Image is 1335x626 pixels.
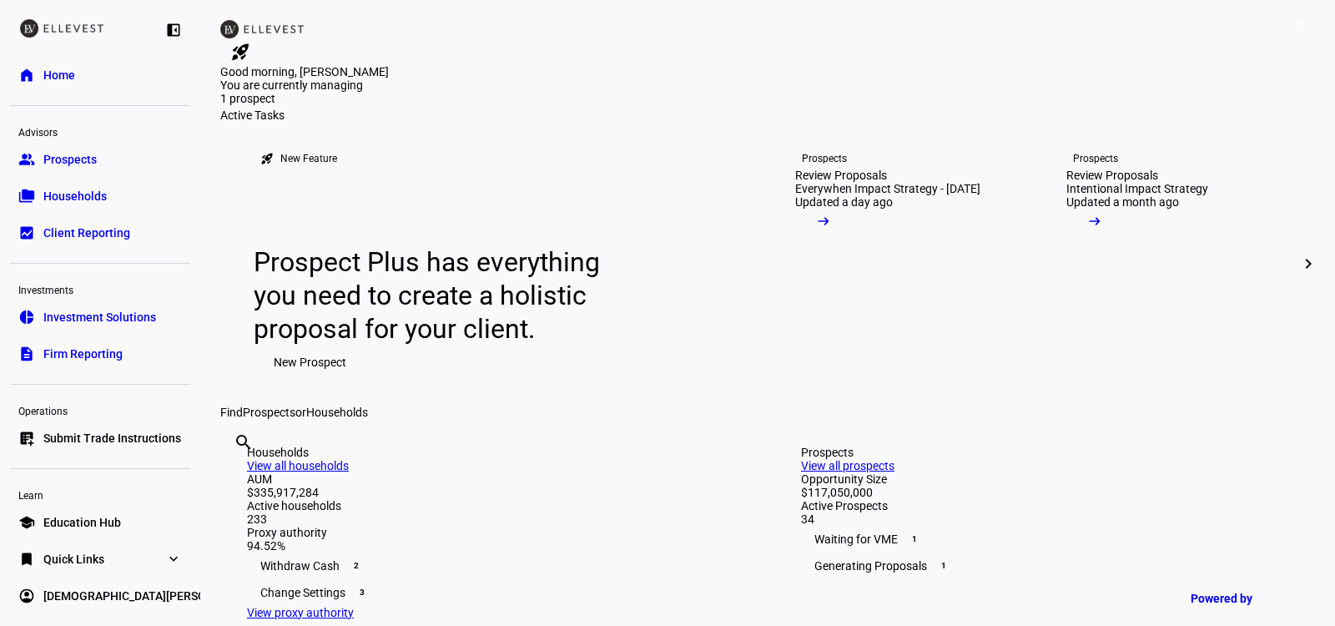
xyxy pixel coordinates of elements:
[260,152,274,165] mat-icon: rocket_launch
[247,499,734,512] div: Active households
[247,606,354,619] a: View proxy authority
[220,92,387,105] div: 1 prospect
[220,406,1315,419] div: Find or
[937,559,950,573] span: 1
[801,486,1288,499] div: $117,050,000
[18,225,35,241] eth-mat-symbol: bid_landscape
[247,486,734,499] div: $335,917,284
[247,459,349,472] a: View all households
[243,406,295,419] span: Prospects
[801,526,1288,553] div: Waiting for VME
[280,152,337,165] div: New Feature
[908,533,921,546] span: 1
[220,65,1315,78] div: Good morning, [PERSON_NAME]
[1293,17,1307,30] span: 1
[1066,182,1208,195] div: Intentional Impact Strategy
[220,78,363,92] span: You are currently managing
[234,432,254,452] mat-icon: search
[165,551,182,568] eth-mat-symbol: expand_more
[247,579,734,606] div: Change Settings
[43,514,121,531] span: Education Hub
[350,559,363,573] span: 2
[43,551,104,568] span: Quick Links
[43,346,123,362] span: Firm Reporting
[43,151,97,168] span: Prospects
[795,169,887,182] div: Review Proposals
[18,430,35,447] eth-mat-symbol: list_alt_add
[1182,583,1310,613] a: Powered by
[1298,254,1318,274] mat-icon: chevron_right
[355,586,369,599] span: 3
[10,216,190,250] a: bid_landscapeClient Reporting
[234,455,237,475] input: Enter name of prospect or household
[247,472,734,486] div: AUM
[801,446,1288,459] div: Prospects
[18,551,35,568] eth-mat-symbol: bookmark
[274,346,346,379] span: New Prospect
[220,109,1315,122] div: Active Tasks
[247,526,734,539] div: Proxy authority
[254,245,633,346] div: Prospect Plus has everything you need to create a holistic proposal for your client.
[43,309,156,326] span: Investment Solutions
[18,346,35,362] eth-mat-symbol: description
[1086,213,1103,230] mat-icon: arrow_right_alt
[18,588,35,604] eth-mat-symbol: account_circle
[795,195,893,209] div: Updated a day ago
[18,67,35,83] eth-mat-symbol: home
[10,300,190,334] a: pie_chartInvestment Solutions
[801,459,894,472] a: View all prospects
[10,398,190,422] div: Operations
[247,539,734,553] div: 94.52%
[230,42,250,62] mat-icon: rocket_launch
[18,151,35,168] eth-mat-symbol: group
[795,182,980,195] div: Everywhen Impact Strategy - [DATE]
[1040,122,1297,406] a: ProspectsReview ProposalsIntentional Impact StrategyUpdated a month ago
[801,472,1288,486] div: Opportunity Size
[165,22,182,38] eth-mat-symbol: left_panel_close
[10,337,190,371] a: descriptionFirm Reporting
[43,430,181,447] span: Submit Trade Instructions
[43,188,107,204] span: Households
[254,346,366,379] button: New Prospect
[1073,152,1118,165] div: Prospects
[306,406,368,419] span: Households
[1066,169,1158,182] div: Review Proposals
[801,499,1288,512] div: Active Prospects
[10,482,190,506] div: Learn
[18,514,35,531] eth-mat-symbol: school
[10,277,190,300] div: Investments
[43,588,255,604] span: [DEMOGRAPHIC_DATA][PERSON_NAME]
[801,553,1288,579] div: Generating Proposals
[18,188,35,204] eth-mat-symbol: folder_copy
[815,213,832,230] mat-icon: arrow_right_alt
[10,143,190,176] a: groupProspects
[768,122,1026,406] a: ProspectsReview ProposalsEverywhen Impact Strategy - [DATE]Updated a day ago
[10,179,190,213] a: folder_copyHouseholds
[43,67,75,83] span: Home
[247,446,734,459] div: Households
[802,152,847,165] div: Prospects
[247,553,734,579] div: Withdraw Cash
[801,512,1288,526] div: 34
[10,119,190,143] div: Advisors
[1066,195,1179,209] div: Updated a month ago
[247,512,734,526] div: 233
[10,58,190,92] a: homeHome
[43,225,130,241] span: Client Reporting
[18,309,35,326] eth-mat-symbol: pie_chart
